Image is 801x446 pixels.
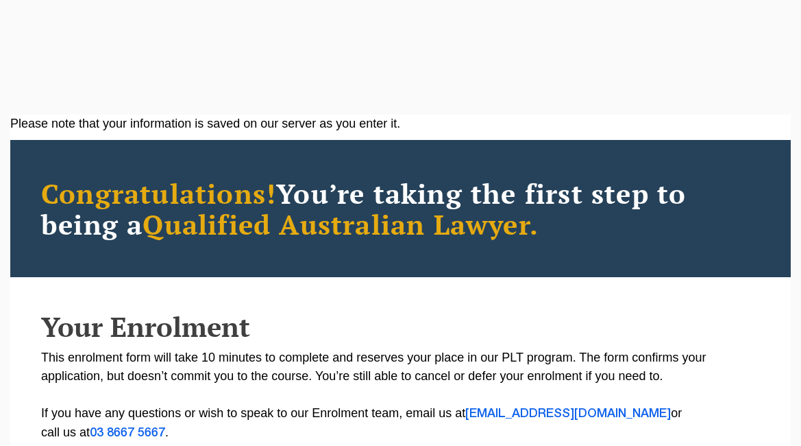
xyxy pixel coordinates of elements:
p: This enrolment form will take 10 minutes to complete and reserves your place in our PLT program. ... [41,349,760,443]
h2: You’re taking the first step to being a [41,178,760,239]
a: 03 8667 5667 [90,427,165,438]
span: Congratulations! [41,175,276,211]
span: Qualified Australian Lawyer. [143,206,539,242]
div: Please note that your information is saved on our server as you enter it. [10,115,791,133]
h2: Your Enrolment [41,312,760,342]
a: [EMAIL_ADDRESS][DOMAIN_NAME] [465,408,671,419]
